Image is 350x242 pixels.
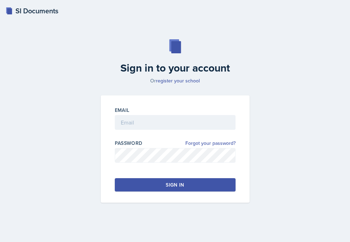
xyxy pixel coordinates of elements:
label: Email [115,107,130,114]
label: Password [115,140,143,147]
p: Or [97,77,254,84]
div: Sign in [166,181,184,188]
input: Email [115,115,236,130]
a: register your school [156,77,200,84]
button: Sign in [115,178,236,191]
a: Forgot your password? [185,140,236,147]
h2: Sign in to your account [97,62,254,74]
a: SI Documents [6,6,58,16]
